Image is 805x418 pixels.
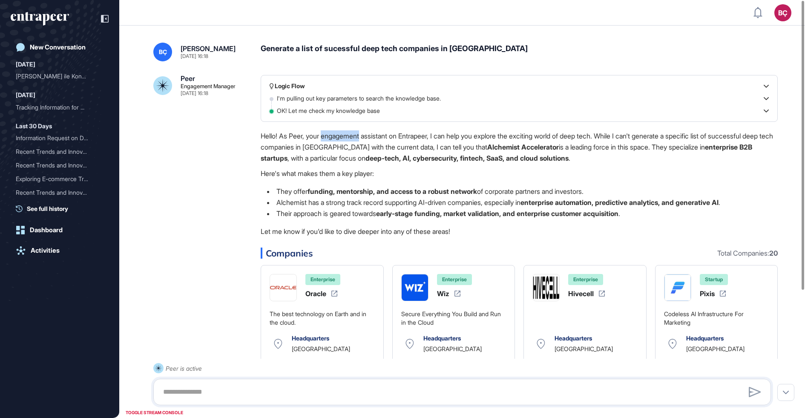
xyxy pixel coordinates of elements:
[686,346,745,352] div: [GEOGRAPHIC_DATA]
[437,290,449,297] div: Wiz
[664,274,691,301] img: Pixis-logo
[277,107,388,115] p: OK! Let me check my knowledge base
[16,90,35,100] div: [DATE]
[261,226,778,237] p: Let me know if you'd like to dive deeper into any of these areas!
[16,145,97,159] div: Recent Trends and Innovat...
[261,130,778,164] p: Hello! As Peer, your engagement assistant on Entrapeer, I can help you explore the exciting world...
[16,159,103,172] div: Recent Trends and Innovations in E-commerce: AI, AR/VR, Personalization, and Sustainability
[181,84,236,89] div: Engagement Manager
[305,274,340,285] div: Enterprise
[11,242,109,259] a: Activities
[16,172,103,186] div: Exploring E-commerce Trends and Innovations for Şişecam: Digital Customer Experience, Omnichannel...
[270,310,375,326] div: The best technology on Earth and in the cloud.
[16,131,103,145] div: Information Request on Deva Holding
[769,249,778,257] b: 20
[555,335,592,342] div: Headquarters
[159,49,167,55] span: BÇ
[487,143,559,151] strong: Alchemist Accelerator
[16,69,97,83] div: [PERSON_NAME] ile Konuşma İsteği
[401,310,506,326] div: Secure Everything You Build and Run in the Cloud
[423,346,482,352] div: [GEOGRAPHIC_DATA]
[16,159,97,172] div: Recent Trends and Innovat...
[700,290,715,297] div: Pixis
[30,226,63,234] div: Dashboard
[555,346,613,352] div: [GEOGRAPHIC_DATA]
[686,335,724,342] div: Headquarters
[16,69,103,83] div: Reese ile Konuşma İsteği
[700,274,728,285] div: Startup
[11,39,109,56] a: New Conversation
[568,274,603,285] div: Enterprise
[16,101,103,114] div: Tracking Information for Spar, ALDI, Lidl, and Carrefour
[27,204,68,213] span: See full history
[717,250,778,257] div: Total Companies:
[402,274,428,301] img: Wiz-logo
[437,274,472,285] div: Enterprise
[305,290,326,297] div: Oracle
[308,187,477,196] strong: funding, mentorship, and access to a robust network
[774,4,791,21] button: BÇ
[16,145,103,159] div: Recent Trends and Innovations in E-commerce: Personalization, AI, AR/VR, and Sustainable Digital ...
[292,335,329,342] div: Headquarters
[30,43,86,51] div: New Conversation
[16,59,35,69] div: [DATE]
[261,43,778,61] div: Generate a list of sucessful deep tech companies in [GEOGRAPHIC_DATA]
[166,363,202,374] div: Peer is active
[520,198,719,207] strong: enterprise automation, predictive analytics, and generative AI
[261,168,778,179] p: Here's what makes them a key player:
[533,274,559,301] img: Hivecell-logo
[261,208,778,219] li: Their approach is geared towards .
[16,101,97,114] div: Tracking Information for ...
[11,222,109,239] a: Dashboard
[181,54,208,59] div: [DATE] 16:18
[664,310,769,326] div: Codeless AI Infrastructure For Marketing
[270,82,305,90] div: Logic Flow
[181,75,195,82] div: Peer
[365,154,569,162] strong: deep-tech, AI, cybersecurity, fintech, SaaS, and cloud solutions
[277,94,449,103] p: I'm pulling out key parameters to search the knowledge base.
[31,247,60,254] div: Activities
[292,346,350,352] div: [GEOGRAPHIC_DATA]
[568,290,594,297] div: Hivecell
[261,186,778,197] li: They offer of corporate partners and investors.
[16,186,103,199] div: Recent Trends and Innovations in Glass Manufacturing and Consumer Goods Design
[181,45,236,52] div: [PERSON_NAME]
[16,131,97,145] div: Information Request on De...
[181,91,208,96] div: [DATE] 16:18
[16,186,97,199] div: Recent Trends and Innovat...
[270,286,296,289] img: Oracle-logo
[423,335,461,342] div: Headquarters
[11,12,69,26] div: entrapeer-logo
[376,209,618,218] strong: early-stage funding, market validation, and enterprise customer acquisition
[16,172,97,186] div: Exploring E-commerce Tren...
[261,197,778,208] li: Alchemist has a strong track record supporting AI-driven companies, especially in .
[124,407,185,418] div: TOGGLE STREAM CONSOLE
[16,204,109,213] a: See full history
[261,248,778,259] div: Companies
[16,121,52,131] div: Last 30 Days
